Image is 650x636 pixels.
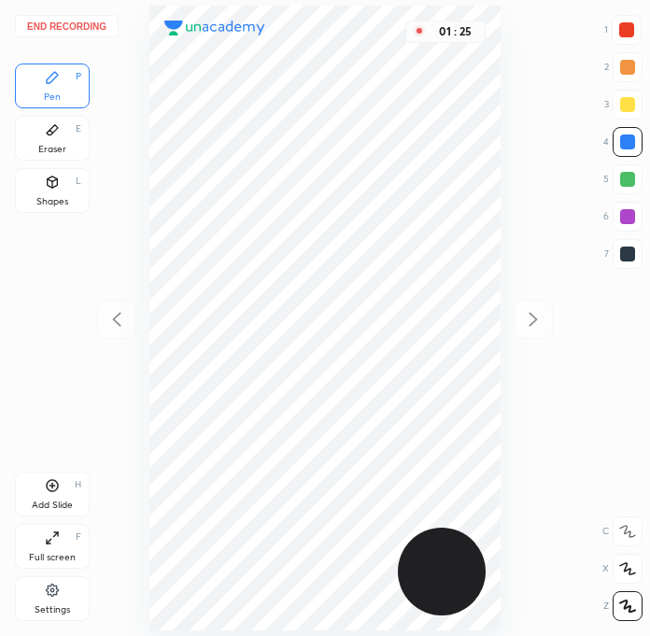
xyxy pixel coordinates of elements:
div: X [602,554,643,584]
div: Pen [44,92,61,102]
div: Eraser [38,145,66,154]
div: 7 [604,239,643,269]
div: 2 [604,52,643,82]
div: 6 [603,202,643,232]
button: End recording [15,15,119,37]
div: Shapes [36,197,68,206]
div: L [76,177,81,186]
div: 01 : 25 [432,25,477,38]
div: 5 [603,164,643,194]
div: F [76,532,81,542]
div: 3 [604,90,643,120]
div: P [76,72,81,81]
div: 4 [603,127,643,157]
div: 1 [604,15,642,45]
img: logo.38c385cc.svg [164,21,265,35]
div: E [76,124,81,134]
div: Z [603,591,643,621]
div: H [75,480,81,489]
div: Settings [35,605,70,615]
div: Full screen [29,553,76,562]
div: C [602,516,643,546]
div: Add Slide [32,501,73,510]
